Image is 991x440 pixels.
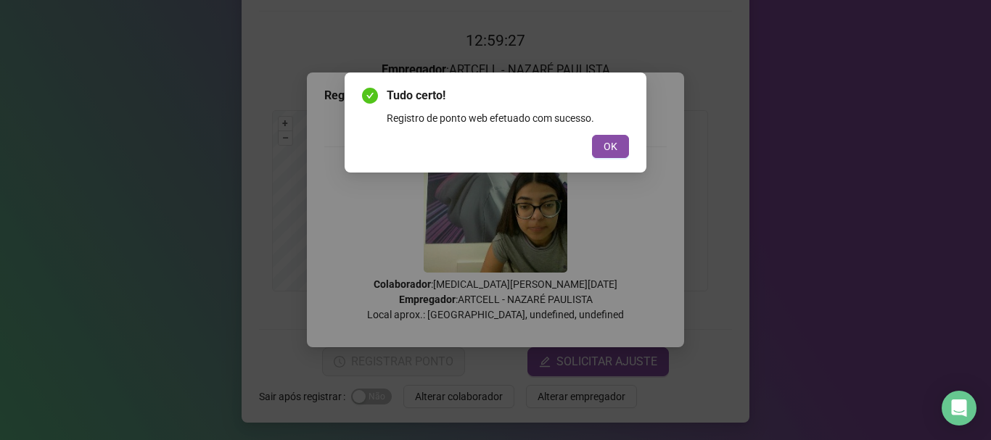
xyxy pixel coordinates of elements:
div: Registro de ponto web efetuado com sucesso. [387,110,629,126]
div: Open Intercom Messenger [942,391,976,426]
button: OK [592,135,629,158]
span: Tudo certo! [387,87,629,104]
span: check-circle [362,88,378,104]
span: OK [604,138,617,154]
